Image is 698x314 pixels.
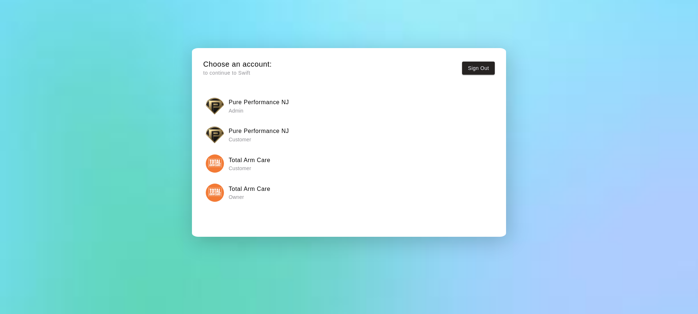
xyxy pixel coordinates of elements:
[203,123,495,146] button: Pure Performance NJPure Performance NJ Customer
[229,193,270,201] p: Owner
[229,107,289,114] p: Admin
[229,126,289,136] h6: Pure Performance NJ
[462,62,495,75] button: Sign Out
[229,184,270,194] h6: Total Arm Care
[206,184,224,202] img: Total Arm Care
[229,156,270,165] h6: Total Arm Care
[203,94,495,117] button: Pure Performance NJPure Performance NJ Admin
[203,59,272,69] h5: Choose an account:
[206,154,224,173] img: Total Arm Care
[206,126,224,144] img: Pure Performance NJ
[229,136,289,143] p: Customer
[229,98,289,107] h6: Pure Performance NJ
[203,69,272,77] p: to continue to Swift
[203,181,495,204] button: Total Arm CareTotal Arm Care Owner
[203,152,495,175] button: Total Arm CareTotal Arm Care Customer
[229,165,270,172] p: Customer
[206,97,224,115] img: Pure Performance NJ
